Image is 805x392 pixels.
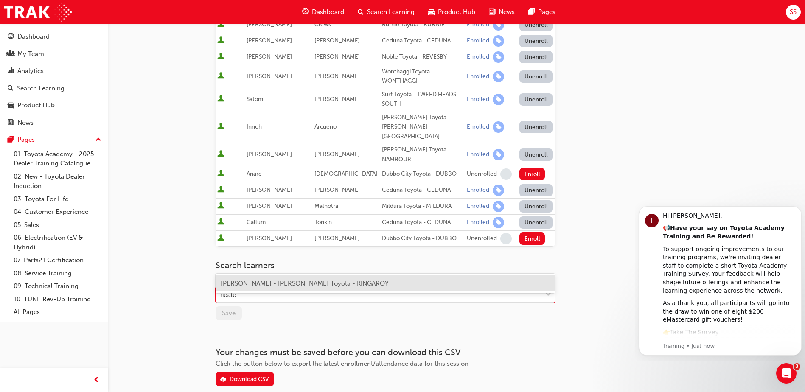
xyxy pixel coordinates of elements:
[216,347,555,357] h3: Your changes must be saved before you can download this CSV
[519,51,553,63] button: Unenroll
[217,123,224,131] span: User is active
[519,121,553,133] button: Unenroll
[8,102,14,109] span: car-icon
[17,118,34,128] div: News
[794,363,800,370] span: 3
[216,372,274,386] button: Download CSV
[314,95,360,103] span: [PERSON_NAME]
[17,66,44,76] div: Analytics
[776,363,797,384] iframe: Intercom live chat
[8,50,14,58] span: people-icon
[3,46,105,62] a: My Team
[3,98,105,113] a: Product Hub
[382,20,463,30] div: Burnie Toyota - BURNIE
[421,3,482,21] a: car-iconProduct Hub
[217,170,224,178] span: User is active
[467,186,489,194] div: Enrolled
[247,123,262,130] span: Innoh
[312,7,344,17] span: Dashboard
[8,33,14,41] span: guage-icon
[493,19,504,31] span: learningRecordVerb_ENROLL-icon
[467,151,489,159] div: Enrolled
[522,3,562,21] a: pages-iconPages
[493,201,504,212] span: learningRecordVerb_ENROLL-icon
[467,73,489,81] div: Enrolled
[428,7,435,17] span: car-icon
[93,375,100,386] span: prev-icon
[467,170,497,178] div: Unenrolled
[314,53,360,60] span: [PERSON_NAME]
[382,52,463,62] div: Noble Toyota - REVESBY
[499,7,515,17] span: News
[493,185,504,196] span: learningRecordVerb_ENROLL-icon
[217,202,224,210] span: User is active
[382,234,463,244] div: Dubbo City Toyota - DUBBO
[247,186,292,193] span: [PERSON_NAME]
[247,37,292,44] span: [PERSON_NAME]
[467,21,489,29] div: Enrolled
[10,305,105,319] a: All Pages
[247,170,262,177] span: Anare
[10,170,105,193] a: 02. New - Toyota Dealer Induction
[519,70,553,83] button: Unenroll
[482,3,522,21] a: news-iconNews
[351,3,421,21] a: search-iconSearch Learning
[10,148,105,170] a: 01. Toyota Academy - 2025 Dealer Training Catalogue
[519,200,553,213] button: Unenroll
[217,72,224,81] span: User is active
[519,93,553,106] button: Unenroll
[382,218,463,227] div: Ceduna Toyota - CEDUNA
[10,218,105,232] a: 05. Sales
[467,95,489,104] div: Enrolled
[302,7,309,17] span: guage-icon
[217,53,224,61] span: User is active
[528,7,535,17] span: pages-icon
[367,7,415,17] span: Search Learning
[17,101,55,110] div: Product Hub
[17,32,50,42] div: Dashboard
[635,199,805,361] iframe: Intercom notifications message
[10,280,105,293] a: 09. Technical Training
[3,132,105,148] button: Pages
[4,3,72,22] img: Trak
[3,63,105,79] a: Analytics
[95,134,101,146] span: up-icon
[220,376,226,384] span: download-icon
[10,267,105,280] a: 08. Service Training
[8,67,14,75] span: chart-icon
[382,36,463,46] div: Ceduna Toyota - CEDUNA
[10,193,105,206] a: 03. Toyota For Life
[17,84,65,93] div: Search Learning
[519,216,553,229] button: Unenroll
[545,289,551,300] span: down-icon
[17,49,44,59] div: My Team
[216,306,242,320] button: Save
[519,35,553,47] button: Unenroll
[10,205,105,218] a: 04. Customer Experience
[519,184,553,196] button: Unenroll
[493,149,504,160] span: learningRecordVerb_ENROLL-icon
[314,123,337,130] span: Arcueno
[17,135,35,145] div: Pages
[217,95,224,104] span: User is active
[247,235,292,242] span: [PERSON_NAME]
[493,71,504,82] span: learningRecordVerb_ENROLL-icon
[3,29,105,45] a: Dashboard
[500,168,512,180] span: learningRecordVerb_NONE-icon
[519,148,553,161] button: Unenroll
[222,309,236,317] span: Save
[438,7,475,17] span: Product Hub
[8,136,14,144] span: pages-icon
[10,293,105,306] a: 10. TUNE Rev-Up Training
[247,73,292,80] span: [PERSON_NAME]
[247,202,292,210] span: [PERSON_NAME]
[382,202,463,211] div: Mildura Toyota - MILDURA
[382,185,463,195] div: Ceduna Toyota - CEDUNA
